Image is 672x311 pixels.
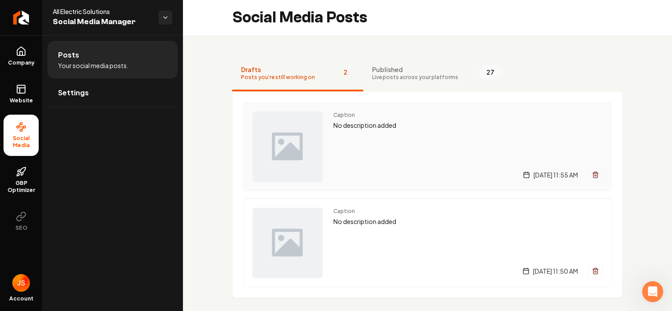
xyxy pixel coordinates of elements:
[232,9,367,26] h2: Social Media Posts
[4,180,39,194] span: GBP Optimizer
[241,74,315,81] span: Posts you're still working on
[252,112,323,182] img: Post preview
[252,208,323,278] img: Post preview
[336,65,354,79] span: 2
[4,135,39,149] span: Social Media
[12,224,31,231] span: SEO
[642,281,663,302] iframe: Intercom live chat
[58,87,89,98] span: Settings
[4,204,39,239] button: SEO
[13,11,29,25] img: Rebolt Logo
[4,159,39,201] a: GBP Optimizer
[6,97,37,104] span: Website
[58,50,79,60] span: Posts
[12,274,30,292] button: Open user button
[47,79,178,107] a: Settings
[9,295,33,302] span: Account
[533,267,578,275] span: [DATE] 11:50 AM
[333,112,603,119] span: Caption
[333,208,603,215] span: Caption
[4,39,39,73] a: Company
[58,61,128,70] span: Your social media posts.
[12,274,30,292] img: Julia Shubin
[372,65,458,74] span: Published
[232,56,363,91] button: DraftsPosts you're still working on2
[533,170,578,179] span: [DATE] 11:55 AM
[53,7,151,16] span: All Electric Solutions
[53,16,151,28] span: Social Media Manager
[241,65,315,74] span: Drafts
[372,74,458,81] span: Live posts across your platforms
[333,217,603,227] p: No description added
[4,59,38,66] span: Company
[4,77,39,111] a: Website
[243,198,612,287] a: Post previewCaptionNo description added[DATE] 11:50 AM
[243,102,612,191] a: Post previewCaptionNo description added[DATE] 11:55 AM
[479,65,501,79] span: 27
[232,56,623,91] nav: Tabs
[363,56,510,91] button: PublishedLive posts across your platforms27
[333,120,603,130] p: No description added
